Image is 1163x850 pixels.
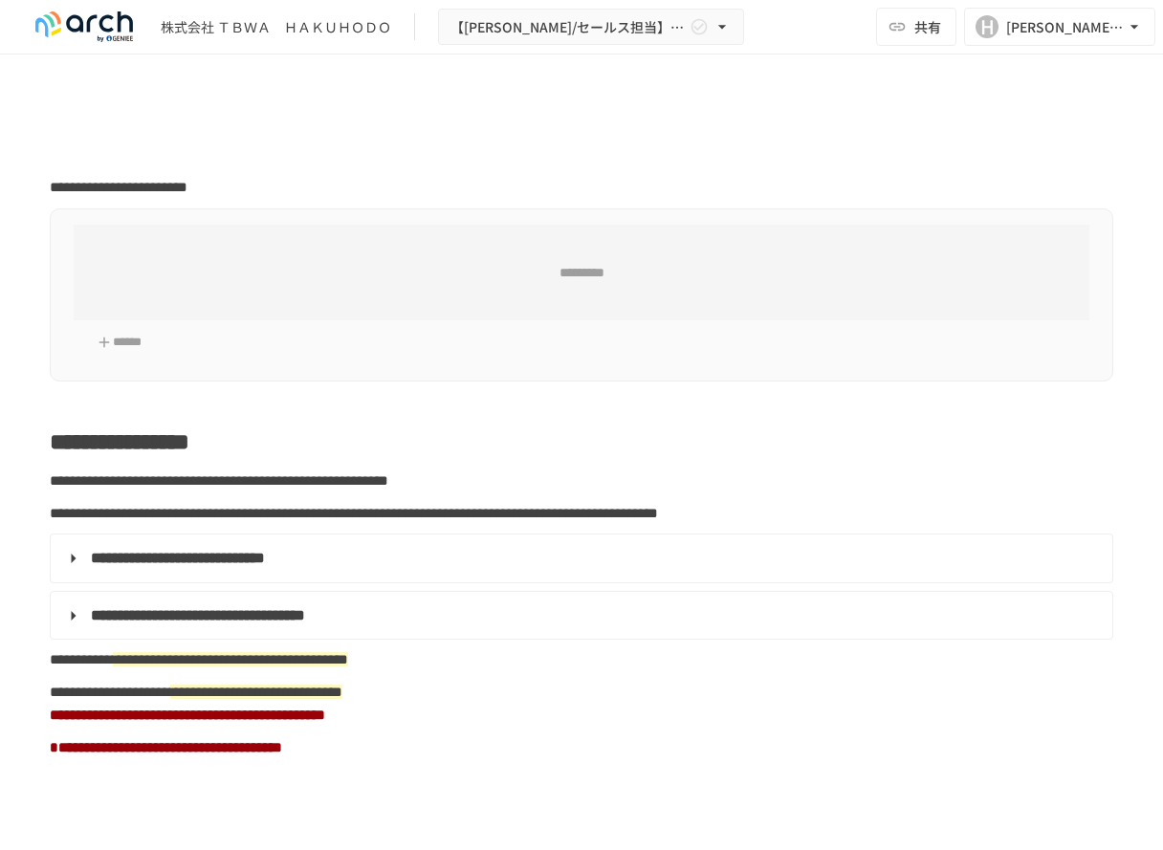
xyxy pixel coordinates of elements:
button: H[PERSON_NAME][EMAIL_ADDRESS][DOMAIN_NAME] [964,8,1155,46]
div: 株式会社 ＴＢＷＡ ＨＡＫＵＨＯＤＯ [161,17,391,37]
div: [PERSON_NAME][EMAIL_ADDRESS][DOMAIN_NAME] [1006,15,1125,39]
span: 共有 [914,16,941,37]
div: H [976,15,998,38]
img: logo-default@2x-9cf2c760.svg [23,11,145,42]
button: 共有 [876,8,956,46]
span: 【[PERSON_NAME]/セールス担当】株式会社 ＴＢＷＡ ＨＡＫＵＨＯＤＯ様_初期設定サポート [450,15,686,39]
button: 【[PERSON_NAME]/セールス担当】株式会社 ＴＢＷＡ ＨＡＫＵＨＯＤＯ様_初期設定サポート [438,9,744,46]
